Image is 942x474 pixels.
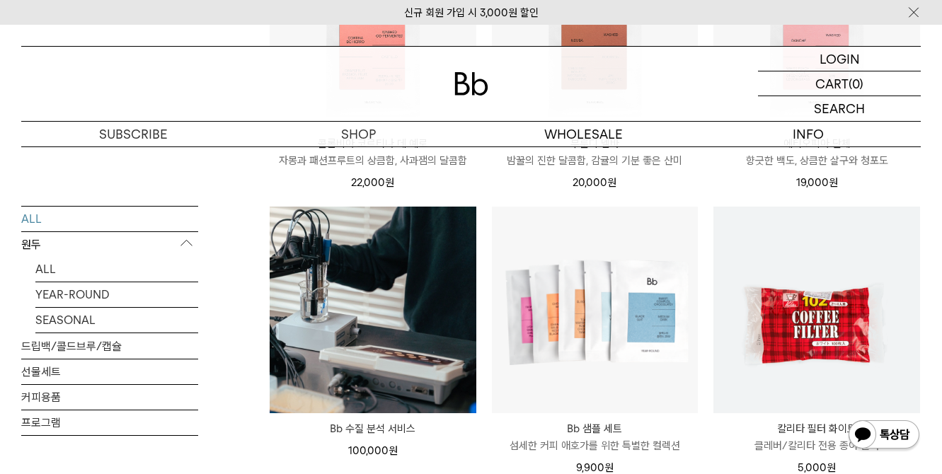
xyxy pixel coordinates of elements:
a: LOGIN [758,47,921,71]
span: 원 [604,461,614,474]
a: YEAR-ROUND [35,282,198,306]
img: 카카오톡 채널 1:1 채팅 버튼 [847,419,921,453]
a: 에티오피아 단체 향긋한 백도, 상큼한 살구와 청포도 [713,135,920,169]
a: SEASONAL [35,307,198,332]
p: 밤꿀의 진한 달콤함, 감귤의 기분 좋은 산미 [492,152,699,169]
img: 1000000266_add2_09.jpg [713,207,920,413]
span: 100,000 [348,444,398,457]
a: CART (0) [758,71,921,96]
span: 원 [827,461,836,474]
p: Bb 샘플 세트 [492,420,699,437]
a: 커피용품 [21,384,198,409]
a: 신규 회원 가입 시 3,000원 할인 [404,6,539,19]
a: 칼리타 필터 화이트 클레버/칼리타 전용 종이 필터 [713,420,920,454]
span: 원 [389,444,398,457]
p: (0) [849,71,863,96]
a: 콜롬비아 코르티나 데 예로 자몽과 패션프루트의 상큼함, 사과잼의 달콤함 [270,135,476,169]
a: 선물세트 [21,359,198,383]
a: Bb 샘플 세트 섬세한 커피 애호가를 위한 특별한 컬렉션 [492,420,699,454]
span: 9,900 [576,461,614,474]
a: 부룬디 넴바 밤꿀의 진한 달콤함, 감귤의 기분 좋은 산미 [492,135,699,169]
p: 칼리타 필터 화이트 [713,420,920,437]
a: Bb 수질 분석 서비스 [270,420,476,437]
p: LOGIN [820,47,860,71]
a: SHOP [246,122,471,146]
a: 프로그램 [21,410,198,434]
span: 원 [385,176,394,189]
span: 5,000 [798,461,836,474]
p: 섬세한 커피 애호가를 위한 특별한 컬렉션 [492,437,699,454]
a: 칼리타 필터 화이트 [713,207,920,413]
a: ALL [21,206,198,231]
span: 원 [607,176,616,189]
span: 19,000 [796,176,838,189]
img: 로고 [454,72,488,96]
p: 클레버/칼리타 전용 종이 필터 [713,437,920,454]
p: WHOLESALE [471,122,696,146]
span: 22,000 [351,176,394,189]
p: 자몽과 패션프루트의 상큼함, 사과잼의 달콤함 [270,152,476,169]
p: INFO [696,122,921,146]
p: 원두 [21,231,198,257]
span: 20,000 [573,176,616,189]
span: 원 [829,176,838,189]
img: Bb 샘플 세트 [492,207,699,413]
a: 드립백/콜드브루/캡슐 [21,333,198,358]
img: Bb 수질 분석 서비스 [270,207,476,413]
p: SEARCH [814,96,865,121]
a: SUBSCRIBE [21,122,246,146]
a: ALL [35,256,198,281]
p: 향긋한 백도, 상큼한 살구와 청포도 [713,152,920,169]
p: CART [815,71,849,96]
